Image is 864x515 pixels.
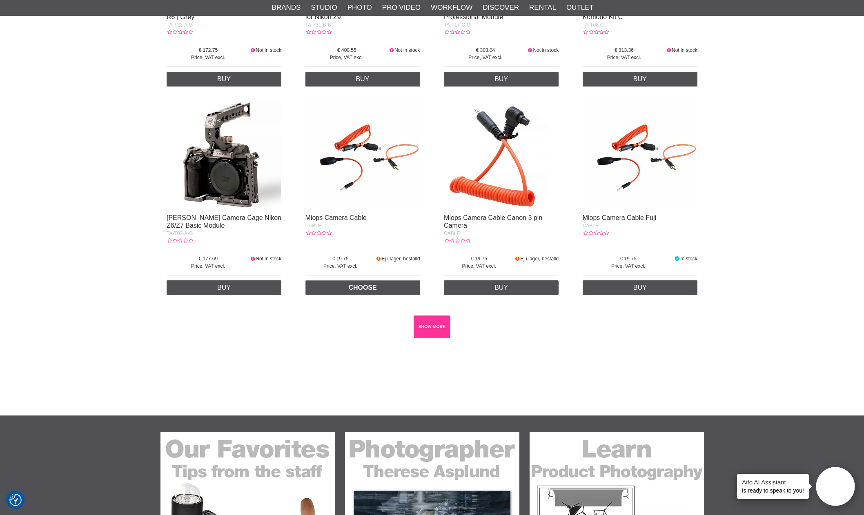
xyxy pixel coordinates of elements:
a: Choose [305,280,420,295]
a: Miops Camera Cable [305,214,367,221]
a: TILTA Camera Cage Sony A7/A9 Professional Module [444,6,539,20]
span: Not in stock [256,47,281,53]
i: Not in stock [527,47,533,53]
a: Buy [167,280,281,295]
a: Discover [483,2,519,13]
a: Buy [305,72,420,87]
span: Not in stock [672,47,697,53]
a: SHOW MORE [414,315,451,338]
span: 303.04 [444,47,527,54]
i: Soon in Stock [514,256,520,262]
span: Price, VAT excl. [583,54,666,61]
img: Miops Camera Cable Fuji [583,95,697,209]
span: TA-T22-A-G [167,22,193,28]
span: Price, VAT excl. [167,262,250,270]
span: 19.75 [305,255,376,262]
a: [PERSON_NAME] Camera Cage Nikon Z6/Z7 Basic Module [167,214,281,229]
span: Not in stock [256,256,281,262]
span: CABLE [583,223,599,229]
span: Price, VAT excl. [583,262,674,270]
button: Consent Preferences [9,493,22,507]
span: 400.55 [305,47,389,54]
i: Not in stock [250,256,256,262]
a: Buy [167,72,281,87]
a: [PERSON_NAME] Camera Cage Pro for Nikon Z9 [305,6,414,20]
a: Outlet [566,2,594,13]
a: Miops Camera Cable Fuji [583,214,657,221]
span: TA-T08-C [583,22,604,28]
a: Pro Video [382,2,421,13]
span: CABLE [305,223,321,229]
i: Not in stock [666,47,672,53]
span: CABLE [444,231,460,236]
span: Price, VAT excl. [444,262,514,270]
div: Customer rating: 0 [305,229,332,237]
span: In stock [680,256,697,262]
div: is ready to speak to you! [737,474,809,499]
i: Not in stock [250,47,256,53]
div: Customer rating: 0 [583,29,609,36]
h4: Aifo AI Assistant [742,478,804,486]
a: Studio [311,2,337,13]
div: Customer rating: 0 [305,29,332,36]
a: Brands [272,2,301,13]
img: Miops Camera Cable [305,95,420,209]
i: In stock [674,256,681,262]
span: Price, VAT excl. [167,54,250,61]
div: Customer rating: 0 [444,29,470,36]
i: Soon in Stock [376,256,382,262]
i: Not in stock [388,47,394,53]
span: Not in stock [394,47,420,53]
a: Rental [529,2,556,13]
img: TILTA Tiltaing Camera Cage Nikon Z6/Z7 Basic Module [167,95,281,209]
div: Customer rating: 0 [444,237,470,244]
span: 19.75 [583,255,674,262]
a: Workflow [431,2,472,13]
span: Not in stock [533,47,559,53]
span: Price, VAT excl. [444,54,527,61]
div: Customer rating: 0 [583,229,609,237]
span: 19.75 [444,255,514,262]
a: [PERSON_NAME] Camera Cage RED Komodo Kit C [583,6,695,20]
a: TILTA Camera Cage Kit A Canon R5-R6 | Grey [167,6,274,20]
span: TA-T02-A-G [167,231,193,236]
a: Buy [583,280,697,295]
a: Photo [347,2,372,13]
img: Revisit consent button [9,494,22,506]
span: TA-T31-B-B [305,22,331,28]
span: Price, VAT excl. [305,54,389,61]
span: 172.75 [167,47,250,54]
a: Miops Camera Cable Canon 3 pin Camera [444,214,542,229]
span: Price, VAT excl. [305,262,376,270]
a: Buy [444,280,559,295]
a: Buy [444,72,559,87]
span: 313.36 [583,47,666,54]
div: Customer rating: 0 [167,237,193,244]
span: 177.69 [167,255,250,262]
a: Buy [583,72,697,87]
div: Customer rating: 0 [167,29,193,36]
span: TA-T17-C-G [444,22,470,28]
span: Ej i lager, beställd [382,256,420,262]
span: Ej i lager, beställd [520,256,559,262]
img: Miops Camera Cable Canon 3 pin Camera [444,95,559,209]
